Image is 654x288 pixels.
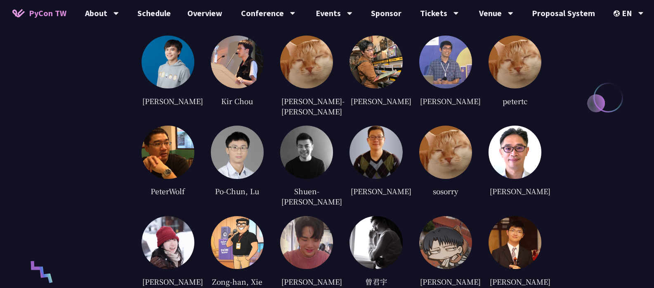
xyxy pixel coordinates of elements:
[280,275,333,288] div: [PERSON_NAME]
[349,126,402,179] img: 2fb25c4dbcc2424702df8acae420c189.jpg
[349,36,402,88] img: 25c07452fc50a232619605b3e350791e.jpg
[280,95,333,117] div: [PERSON_NAME]-[PERSON_NAME]
[142,185,194,198] div: PeterWolf
[489,126,541,179] img: d0223f4f332c07bbc4eacc3daa0b50af.jpg
[29,7,66,19] span: PyCon TW
[349,95,402,107] div: [PERSON_NAME]
[489,95,541,107] div: petertc
[142,36,194,88] img: eb8f9b31a5f40fbc9a4405809e126c3f.jpg
[211,185,264,198] div: Po-Chun, Lu
[280,126,333,179] img: 5b816cddee2d20b507d57779bce7e155.jpg
[419,216,472,269] img: 16744c180418750eaf2695dae6de9abb.jpg
[280,185,333,208] div: Shuen-[PERSON_NAME]
[211,216,264,269] img: 474439d49d7dff4bbb1577ca3eb831a2.jpg
[280,216,333,269] img: c22c2e10e811a593462dda8c54eb193e.jpg
[280,36,333,88] img: default.0dba411.jpg
[419,36,472,88] img: ca361b68c0e016b2f2016b0cb8f298d8.jpg
[211,95,264,107] div: Kir Chou
[419,126,472,179] img: default.0dba411.jpg
[211,126,264,179] img: 5ff9de8d57eb0523377aec5064268ffd.jpg
[211,275,264,288] div: Zong-han, Xie
[489,185,541,198] div: [PERSON_NAME]
[349,216,402,269] img: 82d23fd0d510ffd9e682b2efc95fb9e0.jpg
[142,95,194,107] div: [PERSON_NAME]
[489,216,541,269] img: a9d086477deb5ee7d1da43ccc7d68f28.jpg
[4,3,75,24] a: PyCon TW
[349,185,402,198] div: [PERSON_NAME]
[419,95,472,107] div: [PERSON_NAME]
[211,36,264,88] img: 1422dbae1f7d1b7c846d16e7791cd687.jpg
[142,275,194,288] div: [PERSON_NAME]
[142,216,194,269] img: 666459b874776088829a0fab84ecbfc6.jpg
[419,185,472,198] div: sosorry
[614,10,622,17] img: Locale Icon
[142,126,194,179] img: fc8a005fc59e37cdaca7cf5c044539c8.jpg
[349,275,402,288] div: 曾君宇
[489,36,541,88] img: default.0dba411.jpg
[12,9,25,17] img: Home icon of PyCon TW 2025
